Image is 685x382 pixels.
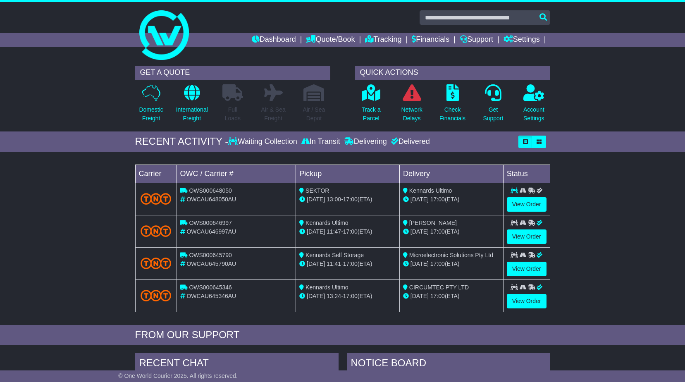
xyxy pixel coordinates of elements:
[135,353,339,375] div: RECENT CHAT
[189,220,232,226] span: OWS000646997
[365,33,401,47] a: Tracking
[299,137,342,146] div: In Transit
[439,84,466,127] a: CheckFinancials
[409,187,452,194] span: Kennards Ultimo
[412,33,449,47] a: Financials
[306,220,348,226] span: Kennards Ultimo
[303,105,325,123] p: Air / Sea Depot
[307,293,325,299] span: [DATE]
[141,225,172,236] img: TNT_Domestic.png
[307,196,325,203] span: [DATE]
[327,196,341,203] span: 13:00
[355,66,550,80] div: QUICK ACTIONS
[430,196,445,203] span: 17:00
[401,105,422,123] p: Network Delays
[228,137,299,146] div: Waiting Collection
[430,260,445,267] span: 17:00
[135,66,330,80] div: GET A QUOTE
[389,137,430,146] div: Delivered
[327,228,341,235] span: 11:47
[176,84,208,127] a: InternationalFreight
[307,228,325,235] span: [DATE]
[306,252,364,258] span: Kennards Self Storage
[135,165,177,183] td: Carrier
[409,284,469,291] span: CIRCUMTEC PTY LTD
[135,136,229,148] div: RECENT ACTIVITY -
[523,84,545,127] a: AccountSettings
[176,105,208,123] p: International Freight
[186,293,236,299] span: OWCAU645346AU
[135,329,550,341] div: FROM OUR SUPPORT
[296,165,400,183] td: Pickup
[482,84,504,127] a: GetSupport
[138,84,163,127] a: DomesticFreight
[504,33,540,47] a: Settings
[507,197,547,212] a: View Order
[261,105,286,123] p: Air & Sea Freight
[189,187,232,194] span: OWS000648050
[222,105,243,123] p: Full Loads
[177,165,296,183] td: OWC / Carrier #
[327,293,341,299] span: 13:24
[403,260,500,268] div: (ETA)
[343,260,358,267] span: 17:00
[307,260,325,267] span: [DATE]
[411,228,429,235] span: [DATE]
[361,84,381,127] a: Track aParcel
[327,260,341,267] span: 11:41
[523,105,544,123] p: Account Settings
[299,260,396,268] div: - (ETA)
[430,293,445,299] span: 17:00
[306,33,355,47] a: Quote/Book
[439,105,465,123] p: Check Financials
[347,353,550,375] div: NOTICE BOARD
[409,220,457,226] span: [PERSON_NAME]
[503,165,550,183] td: Status
[507,262,547,276] a: View Order
[139,105,163,123] p: Domestic Freight
[186,228,236,235] span: OWCAU646997AU
[186,196,236,203] span: OWCAU648050AU
[186,260,236,267] span: OWCAU645790AU
[343,196,358,203] span: 17:00
[403,227,500,236] div: (ETA)
[299,227,396,236] div: - (ETA)
[411,260,429,267] span: [DATE]
[411,293,429,299] span: [DATE]
[189,284,232,291] span: OWS000645346
[507,294,547,308] a: View Order
[403,292,500,301] div: (ETA)
[306,187,329,194] span: SEKTOR
[460,33,493,47] a: Support
[299,195,396,204] div: - (ETA)
[141,290,172,301] img: TNT_Domestic.png
[141,193,172,204] img: TNT_Domestic.png
[141,258,172,269] img: TNT_Domestic.png
[343,293,358,299] span: 17:00
[306,284,348,291] span: Kennards Ultimo
[399,165,503,183] td: Delivery
[403,195,500,204] div: (ETA)
[118,372,238,379] span: © One World Courier 2025. All rights reserved.
[430,228,445,235] span: 17:00
[401,84,422,127] a: NetworkDelays
[409,252,493,258] span: Microelectronic Solutions Pty Ltd
[362,105,381,123] p: Track a Parcel
[343,228,358,235] span: 17:00
[189,252,232,258] span: OWS000645790
[342,137,389,146] div: Delivering
[252,33,296,47] a: Dashboard
[411,196,429,203] span: [DATE]
[299,292,396,301] div: - (ETA)
[507,229,547,244] a: View Order
[483,105,503,123] p: Get Support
